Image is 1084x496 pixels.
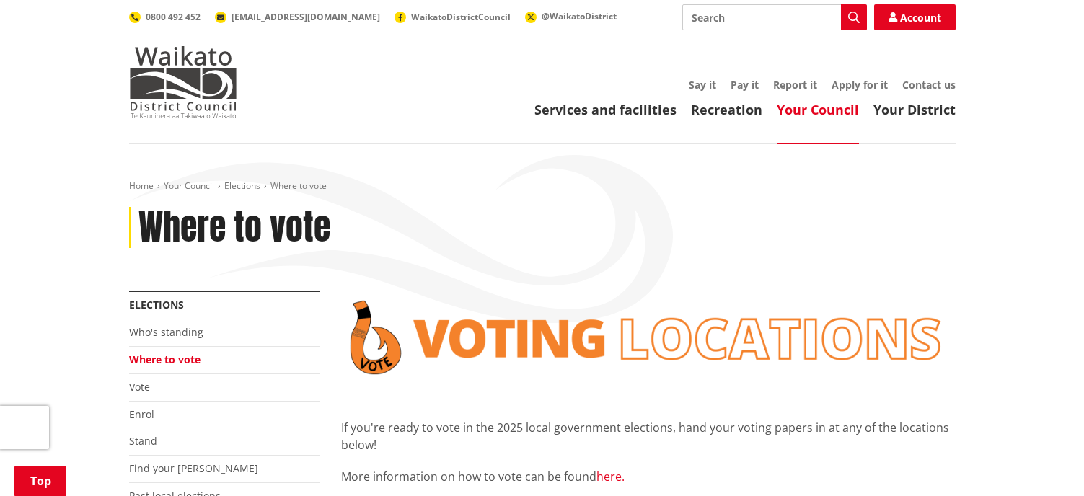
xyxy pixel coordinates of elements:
a: Report it [773,78,817,92]
a: Say it [689,78,716,92]
a: Where to vote [129,353,201,366]
a: Your District [873,101,956,118]
a: Elections [224,180,260,192]
span: WaikatoDistrictCouncil [411,11,511,23]
h1: Where to vote [138,207,330,249]
a: WaikatoDistrictCouncil [395,11,511,23]
a: Account [874,4,956,30]
a: @WaikatoDistrict [525,10,617,22]
a: Enrol [129,407,154,421]
img: voting locations banner [341,291,956,384]
a: here. [596,469,625,484]
p: If you're ready to vote in the 2025 local government elections, hand your voting papers in at any... [341,419,956,453]
input: Search input [682,4,867,30]
a: Home [129,180,154,192]
a: Your Council [777,101,859,118]
span: 0800 492 452 [146,11,201,23]
a: Top [14,466,66,496]
a: Who's standing [129,325,203,339]
a: Apply for it [832,78,888,92]
a: Pay it [731,78,759,92]
span: @WaikatoDistrict [542,10,617,22]
a: Services and facilities [534,101,677,118]
a: Recreation [691,101,762,118]
nav: breadcrumb [129,180,956,192]
a: Elections [129,298,184,311]
a: Your Council [164,180,214,192]
span: [EMAIL_ADDRESS][DOMAIN_NAME] [232,11,380,23]
span: Where to vote [270,180,327,192]
a: Contact us [902,78,956,92]
a: [EMAIL_ADDRESS][DOMAIN_NAME] [215,11,380,23]
img: Waikato District Council - Te Kaunihera aa Takiwaa o Waikato [129,46,237,118]
a: 0800 492 452 [129,11,201,23]
a: Vote [129,380,150,394]
p: More information on how to vote can be found [341,468,956,485]
a: Find your [PERSON_NAME] [129,461,258,475]
a: Stand [129,434,157,448]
